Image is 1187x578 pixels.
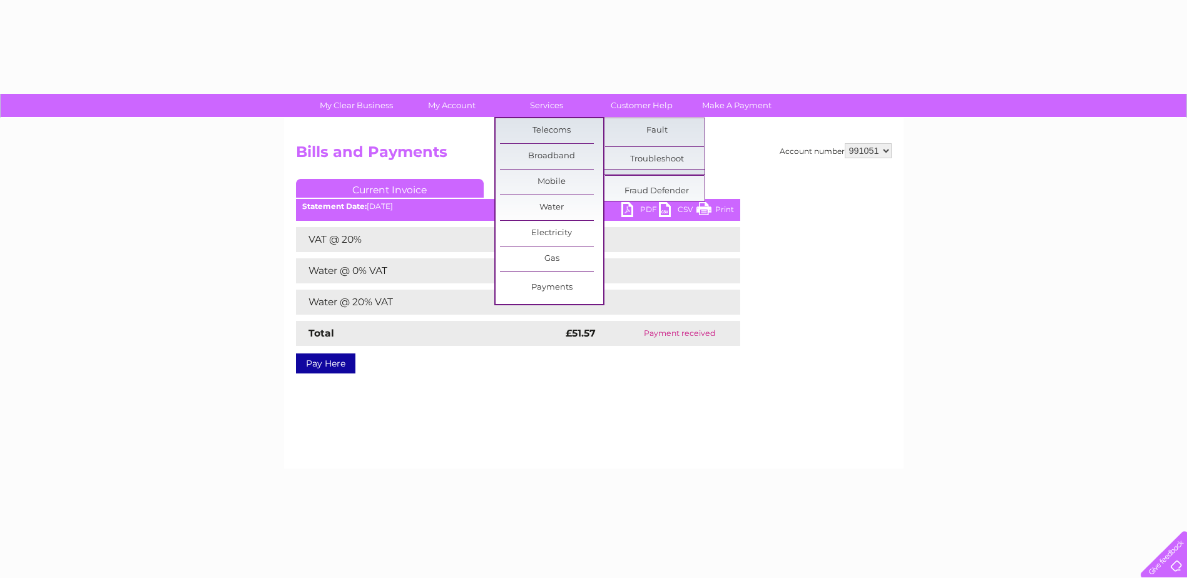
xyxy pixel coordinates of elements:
[500,170,603,195] a: Mobile
[605,147,708,172] a: Troubleshoot
[563,227,709,252] td: £3.15
[400,94,503,117] a: My Account
[685,94,788,117] a: Make A Payment
[296,258,563,283] td: Water @ 0% VAT
[296,227,563,252] td: VAT @ 20%
[296,202,740,211] div: [DATE]
[621,202,659,220] a: PDF
[302,201,367,211] b: Statement Date:
[566,327,596,339] strong: £51.57
[696,202,734,220] a: Print
[500,118,603,143] a: Telecoms
[780,143,892,158] div: Account number
[590,94,693,117] a: Customer Help
[296,143,892,167] h2: Bills and Payments
[500,144,603,169] a: Broadband
[495,94,598,117] a: Services
[500,195,603,220] a: Water
[659,202,696,220] a: CSV
[605,170,708,195] a: Report Lost or Stolen
[305,94,408,117] a: My Clear Business
[500,221,603,246] a: Electricity
[563,258,715,283] td: £32.66
[563,290,714,315] td: £15.76
[605,118,708,143] a: Fault
[500,275,603,300] a: Payments
[296,290,563,315] td: Water @ 20% VAT
[605,179,708,204] a: Fraud Defender
[308,327,334,339] strong: Total
[296,353,355,373] a: Pay Here
[619,321,740,346] td: Payment received
[296,179,484,198] a: Current Invoice
[500,246,603,271] a: Gas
